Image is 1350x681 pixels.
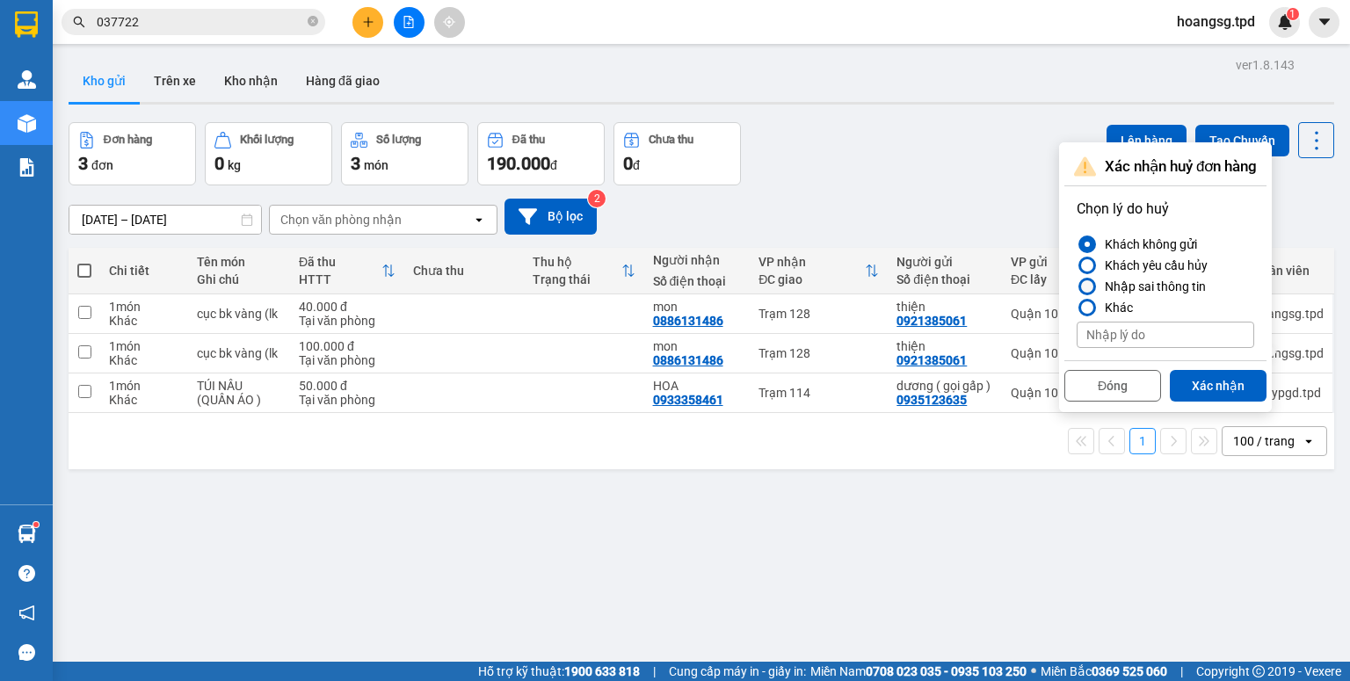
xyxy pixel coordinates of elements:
[1170,370,1267,402] button: Xác nhận
[653,339,742,353] div: mon
[533,255,621,269] div: Thu hộ
[478,662,640,681] span: Hỗ trợ kỹ thuật:
[1031,668,1036,675] span: ⚪️
[434,7,465,38] button: aim
[240,134,294,146] div: Khối lượng
[653,274,742,288] div: Số điện thoại
[280,211,402,228] div: Chọn văn phòng nhận
[197,346,281,360] div: cục bk vàng (lk
[197,255,281,269] div: Tên món
[504,199,597,235] button: Bộ lọc
[758,272,865,286] div: ĐC giao
[228,158,241,172] span: kg
[299,379,396,393] div: 50.000 đ
[653,314,723,328] div: 0886131486
[633,158,640,172] span: đ
[91,158,113,172] span: đơn
[653,662,656,681] span: |
[1064,148,1267,186] div: Xác nhận huỷ đơn hàng
[1011,307,1125,321] div: Quận 10
[33,522,39,527] sup: 1
[669,662,806,681] span: Cung cấp máy in - giấy in:
[197,272,281,286] div: Ghi chú
[758,386,879,400] div: Trạm 114
[896,255,993,269] div: Người gửi
[18,605,35,621] span: notification
[512,134,545,146] div: Đã thu
[362,16,374,28] span: plus
[69,122,196,185] button: Đơn hàng3đơn
[653,353,723,367] div: 0886131486
[1077,322,1254,348] input: Nhập lý do
[15,11,38,38] img: logo-vxr
[1011,386,1125,400] div: Quận 10
[1098,297,1133,318] div: Khác
[197,379,281,407] div: TÚI NÂU (QUẦN ÁO )
[477,122,605,185] button: Đã thu190.000đ
[1129,428,1156,454] button: 1
[1064,370,1161,402] button: Đóng
[109,264,179,278] div: Chi tiết
[1041,662,1167,681] span: Miền Bắc
[292,60,394,102] button: Hàng đã giao
[1253,346,1324,360] div: hoangsg.tpd
[1317,14,1332,30] span: caret-down
[104,134,152,146] div: Đơn hàng
[299,314,396,328] div: Tại văn phòng
[896,393,967,407] div: 0935123635
[109,314,179,328] div: Khác
[588,190,606,207] sup: 2
[1092,664,1167,678] strong: 0369 525 060
[487,153,550,174] span: 190.000
[18,114,36,133] img: warehouse-icon
[1253,386,1324,400] div: thuypgd.tpd
[1309,7,1339,38] button: caret-down
[1287,8,1299,20] sup: 1
[352,7,383,38] button: plus
[73,16,85,28] span: search
[18,565,35,582] span: question-circle
[1002,248,1134,294] th: Toggle SortBy
[308,16,318,26] span: close-circle
[109,300,179,314] div: 1 món
[394,7,425,38] button: file-add
[896,339,993,353] div: thiện
[18,644,35,661] span: message
[896,300,993,314] div: thiện
[109,379,179,393] div: 1 món
[299,339,396,353] div: 100.000 đ
[866,664,1027,678] strong: 0708 023 035 - 0935 103 250
[18,70,36,89] img: warehouse-icon
[613,122,741,185] button: Chưa thu0đ
[653,393,723,407] div: 0933358461
[109,353,179,367] div: Khác
[758,255,865,269] div: VP nhận
[1098,255,1208,276] div: Khách yêu cầu hủy
[1289,8,1296,20] span: 1
[896,353,967,367] div: 0921385061
[1253,264,1324,278] div: Nhân viên
[810,662,1027,681] span: Miền Nam
[69,60,140,102] button: Kho gửi
[210,60,292,102] button: Kho nhận
[1302,434,1316,448] svg: open
[1077,199,1254,220] p: Chọn lý do huỷ
[197,307,281,321] div: cục bk vàng (lk
[351,153,360,174] span: 3
[1253,307,1324,321] div: hoangsg.tpd
[653,300,742,314] div: mon
[1233,432,1295,450] div: 100 / trang
[364,158,388,172] span: món
[1252,665,1265,677] span: copyright
[299,393,396,407] div: Tại văn phòng
[299,300,396,314] div: 40.000 đ
[1236,55,1295,75] div: ver 1.8.143
[564,664,640,678] strong: 1900 633 818
[97,12,304,32] input: Tìm tên, số ĐT hoặc mã đơn
[443,16,455,28] span: aim
[524,248,644,294] th: Toggle SortBy
[1098,276,1206,297] div: Nhập sai thông tin
[299,272,381,286] div: HTTT
[78,153,88,174] span: 3
[896,314,967,328] div: 0921385061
